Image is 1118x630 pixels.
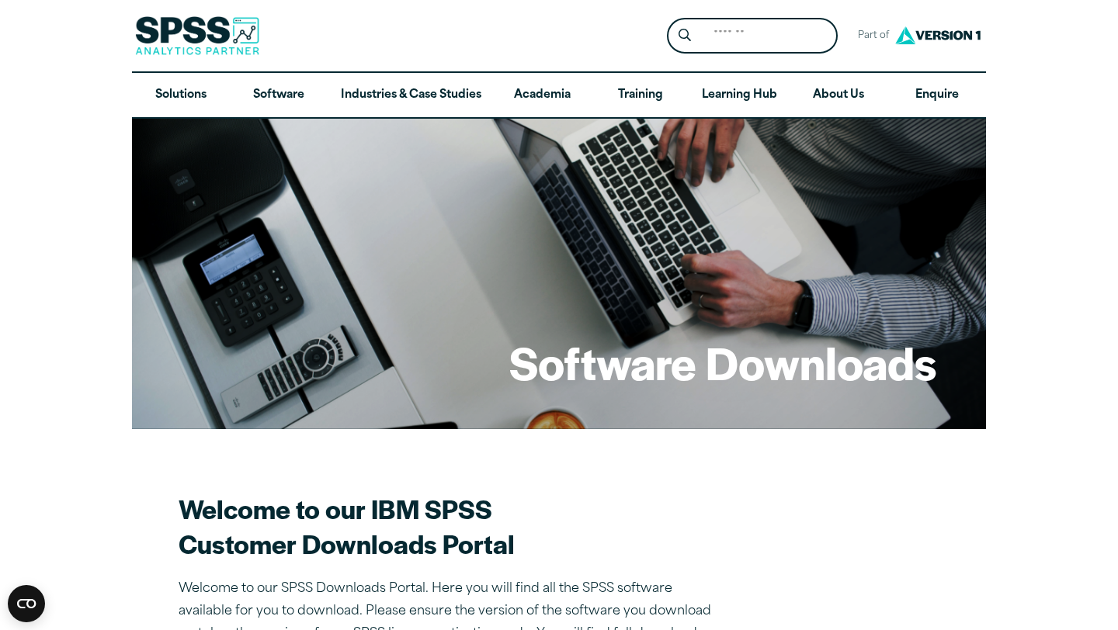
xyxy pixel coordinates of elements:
a: Learning Hub [689,73,790,118]
a: Academia [494,73,592,118]
svg: Search magnifying glass icon [679,29,691,42]
form: Site Header Search Form [667,18,838,54]
a: About Us [790,73,887,118]
h1: Software Downloads [509,332,936,393]
button: Open CMP widget [8,585,45,622]
a: Training [592,73,689,118]
a: Industries & Case Studies [328,73,494,118]
nav: Desktop version of site main menu [132,73,986,118]
span: Part of [850,25,891,47]
img: SPSS Analytics Partner [135,16,259,55]
button: Search magnifying glass icon [671,22,700,50]
a: Enquire [888,73,986,118]
h2: Welcome to our IBM SPSS Customer Downloads Portal [179,491,722,561]
a: Software [230,73,328,118]
a: Solutions [132,73,230,118]
img: Version1 Logo [891,21,984,50]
